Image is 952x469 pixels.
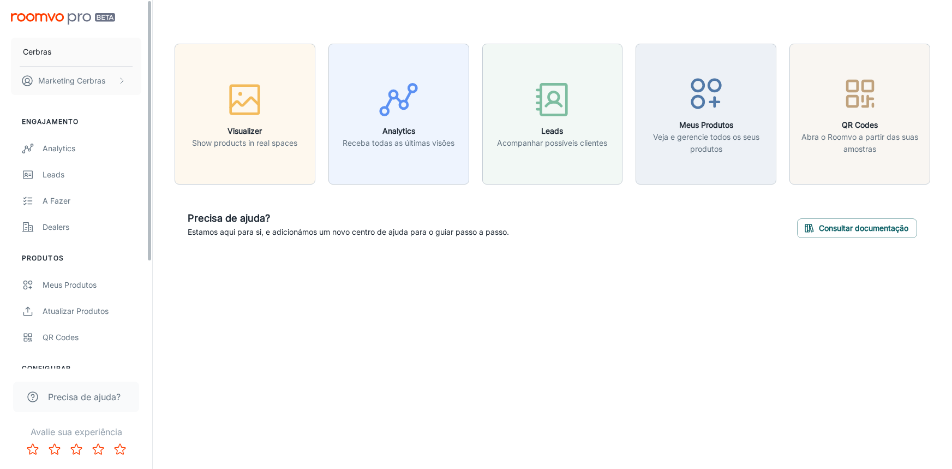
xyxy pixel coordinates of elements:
p: Cerbras [23,46,51,58]
div: Dealers [43,221,141,233]
p: Veja e gerencie todos os seus produtos [643,131,769,155]
h6: Visualizer [192,125,297,137]
div: Analytics [43,143,141,155]
h6: Precisa de ajuda? [188,211,509,226]
div: Leads [43,169,141,181]
button: Consultar documentação [797,218,917,238]
p: Show products in real spaces [192,137,297,149]
button: VisualizerShow products in real spaces [175,44,315,185]
img: Roomvo PRO Beta [11,13,115,25]
button: AnalyticsReceba todas as últimas visões [328,44,469,185]
button: LeadsAcompanhar possíveis clientes [482,44,623,185]
a: Meus ProdutosVeja e gerencie todos os seus produtos [636,108,776,118]
a: AnalyticsReceba todas as últimas visões [328,108,469,118]
p: Estamos aqui para si, e adicionámos um novo centro de ajuda para o guiar passo a passo. [188,226,509,238]
a: QR CodesAbra o Roomvo a partir das suas amostras [789,108,930,118]
h6: Analytics [343,125,454,137]
p: Marketing Cerbras [38,75,105,87]
button: Cerbras [11,38,141,66]
button: Marketing Cerbras [11,67,141,95]
p: Receba todas as últimas visões [343,137,454,149]
h6: Leads [497,125,607,137]
p: Acompanhar possíveis clientes [497,137,607,149]
div: A fazer [43,195,141,207]
button: QR CodesAbra o Roomvo a partir das suas amostras [789,44,930,185]
div: Meus Produtos [43,279,141,291]
p: Abra o Roomvo a partir das suas amostras [797,131,923,155]
h6: QR Codes [797,119,923,131]
a: Consultar documentação [797,222,917,233]
button: Meus ProdutosVeja e gerencie todos os seus produtos [636,44,776,185]
a: LeadsAcompanhar possíveis clientes [482,108,623,118]
h6: Meus Produtos [643,119,769,131]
